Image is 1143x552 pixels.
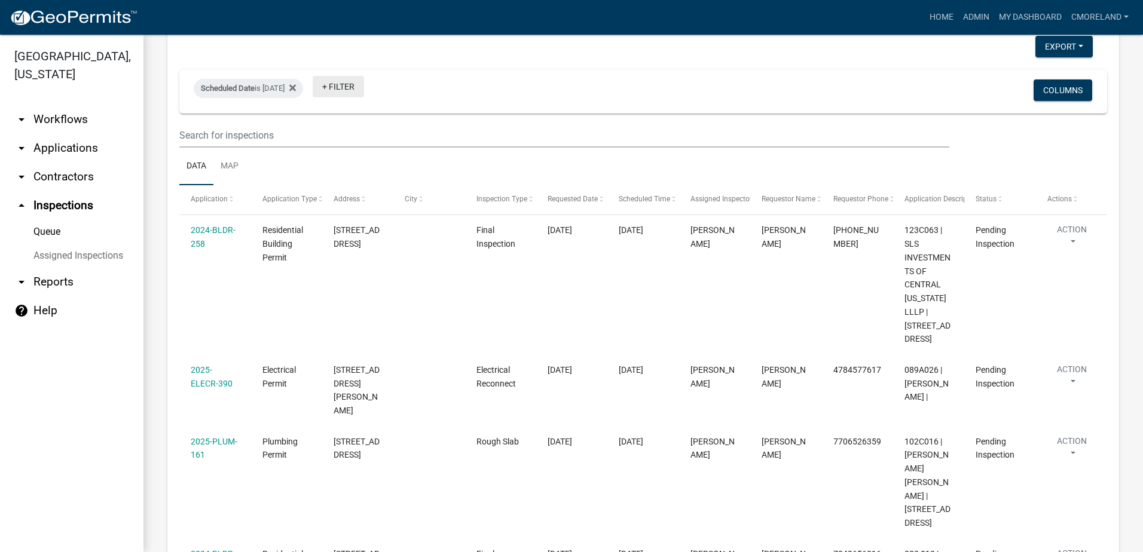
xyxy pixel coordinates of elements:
span: Michele Rivera [690,225,735,249]
a: 2024-BLDR-258 [191,225,236,249]
span: Actions [1047,195,1072,203]
span: 102C016 | Joshua Charles Carson | 155 Lakeview Dr [904,437,951,528]
span: Rough Slab [476,437,519,446]
button: Columns [1034,79,1092,101]
span: Final Inspection [476,225,515,249]
a: Home [925,6,958,29]
a: Admin [958,6,994,29]
datatable-header-cell: Application [179,185,250,214]
datatable-header-cell: Application Type [250,185,322,214]
a: Map [213,148,246,186]
a: + Filter [313,76,364,97]
span: 08/12/2025 [548,365,572,375]
span: Inspection Type [476,195,527,203]
a: My Dashboard [994,6,1066,29]
span: Assigned Inspector [690,195,752,203]
button: Export [1035,36,1093,57]
datatable-header-cell: Actions [1036,185,1107,214]
i: arrow_drop_down [14,141,29,155]
span: Requestor Name [762,195,815,203]
div: is [DATE] [194,79,303,98]
span: Plumbing Permit [262,437,298,460]
datatable-header-cell: Status [964,185,1035,214]
span: City [405,195,417,203]
span: Electrical Reconnect [476,365,516,388]
span: 123C063 | SLS INVESTMENTS OF CENTRAL FLORIDA LLLP | 225 HARBOR DR [904,225,951,344]
span: Requested Date [548,195,598,203]
span: Application Type [262,195,317,203]
span: Scheduled Time [619,195,670,203]
span: Pending Inspection [976,365,1014,388]
span: 08/12/2025 [548,437,572,446]
span: Benjamin Chad Eldridge [762,437,806,460]
span: 4784577617 [833,365,881,375]
i: arrow_drop_down [14,170,29,184]
span: Pending Inspection [976,225,1014,249]
i: help [14,303,29,318]
span: Adam Geiger [762,225,806,249]
datatable-header-cell: Requestor Phone [821,185,893,214]
datatable-header-cell: Scheduled Time [607,185,679,214]
div: [DATE] [619,363,667,377]
span: Status [976,195,997,203]
input: Search for inspections [179,123,949,148]
a: Data [179,148,213,186]
span: 159 A LAKEVIEW DR [334,437,380,460]
datatable-header-cell: Inspection Type [465,185,536,214]
button: Action [1047,363,1096,393]
span: 7706526359 [833,437,881,446]
datatable-header-cell: Requested Date [536,185,607,214]
span: Requestor Phone [833,195,888,203]
a: cmoreland [1066,6,1133,29]
button: Action [1047,435,1096,465]
span: Address [334,195,360,203]
span: Pending Inspection [976,437,1014,460]
span: 225 HARBOR DR [334,225,380,249]
span: Cedrick Moreland [690,437,735,460]
datatable-header-cell: Application Description [893,185,964,214]
div: [DATE] [619,435,667,449]
a: 2025-PLUM-161 [191,437,237,460]
span: 08/12/2025 [548,225,572,235]
span: Application [191,195,228,203]
span: Residential Building Permit [262,225,303,262]
datatable-header-cell: Requestor Name [750,185,821,214]
i: arrow_drop_up [14,198,29,213]
span: Scheduled Date [201,84,255,93]
span: Application Description [904,195,980,203]
i: arrow_drop_down [14,275,29,289]
span: Anthony cook [762,365,806,388]
datatable-header-cell: City [393,185,464,214]
a: 2025-ELECR-390 [191,365,233,388]
button: Action [1047,223,1096,253]
div: [DATE] [619,223,667,237]
i: arrow_drop_down [14,112,29,127]
span: Electrical Permit [262,365,296,388]
span: Cedrick Moreland [690,365,735,388]
span: 089A026 | COOK KENNETH W | [904,365,949,402]
datatable-header-cell: Address [322,185,393,214]
datatable-header-cell: Assigned Inspector [679,185,750,214]
span: 104 OLD COPELAN RD [334,365,380,415]
span: 706-255-2690 [833,225,879,249]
